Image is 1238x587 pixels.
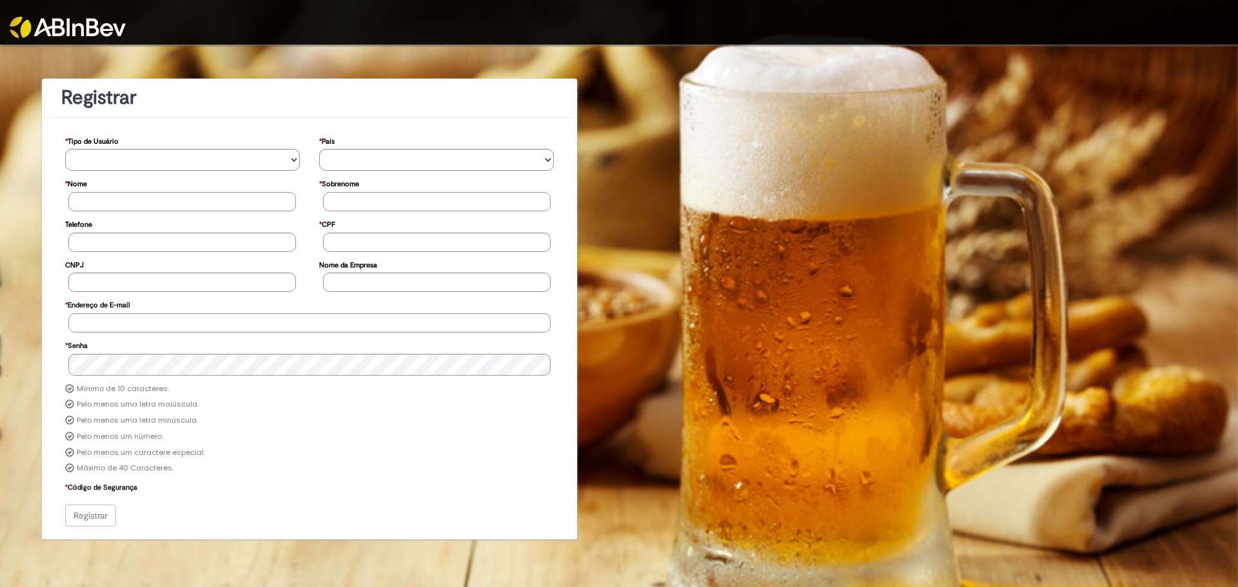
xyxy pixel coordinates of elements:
label: Código de Segurança [65,477,137,496]
img: ABInbev-white.png [10,17,126,38]
label: Endereço de E-mail [65,294,130,313]
label: Pelo menos um número. [77,432,163,442]
label: Pelo menos um caractere especial. [77,448,205,458]
label: Nome [65,173,87,192]
label: Sobrenome [319,173,359,192]
label: CNPJ [65,255,84,273]
label: Tipo de Usuário [65,131,119,149]
label: Pelo menos uma letra minúscula. [77,416,198,426]
label: País [319,131,335,149]
label: Mínimo de 10 caracteres. [77,384,169,394]
label: Nome da Empresa [319,255,377,273]
label: Pelo menos uma letra maiúscula. [77,399,199,410]
label: Máximo de 40 Caracteres. [77,463,173,474]
label: CPF [319,214,335,233]
label: Telefone [65,214,92,233]
label: Senha [65,335,88,354]
h1: Registrar [61,87,558,108]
